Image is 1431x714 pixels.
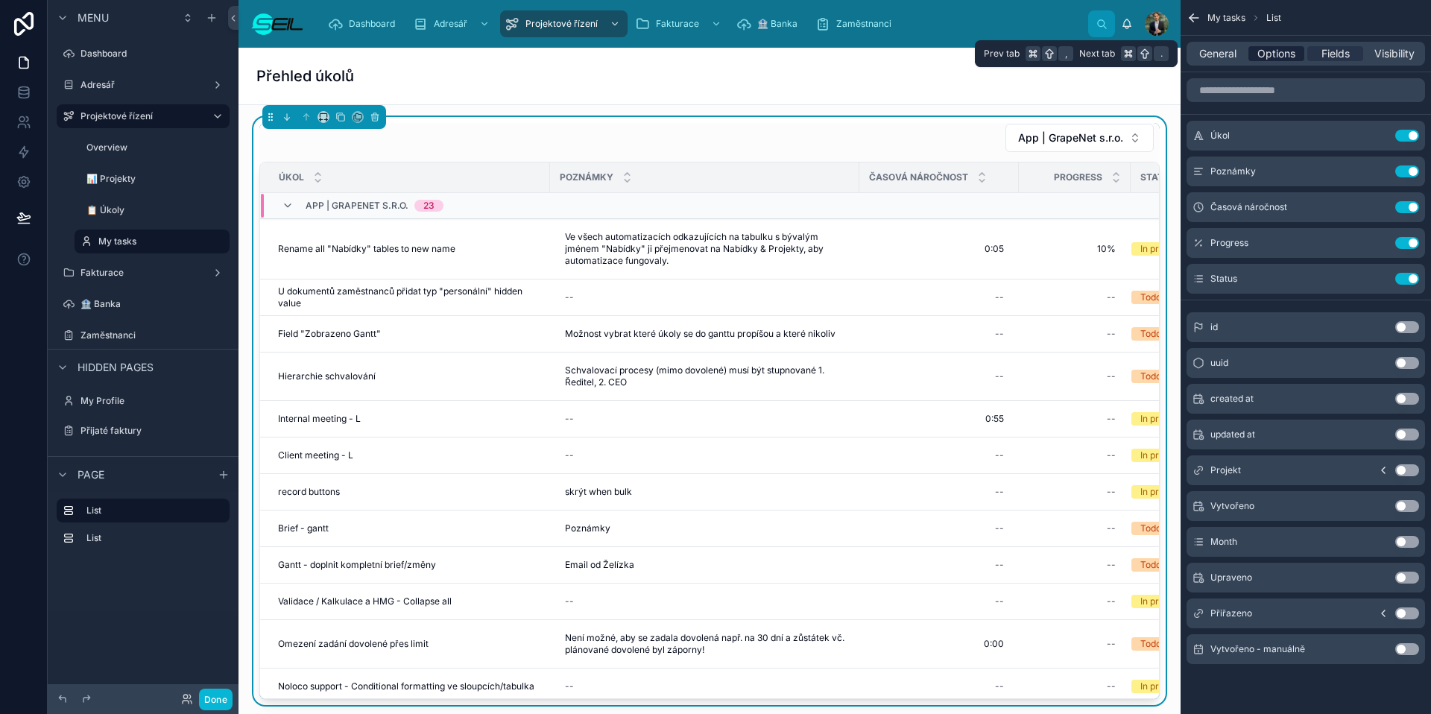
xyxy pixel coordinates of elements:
a: In progress [1131,449,1243,462]
a: -- [559,674,850,698]
div: In progress [1140,242,1187,256]
span: Page [78,467,104,482]
span: Internal meeting - L [278,413,361,425]
a: Dashboard [57,42,230,66]
label: Projektové řízení [80,110,200,122]
span: Client meeting - L [278,449,353,461]
a: Přijaté faktury [57,419,230,443]
span: Prev tab [984,48,1020,60]
button: Select Button [1005,124,1154,152]
label: Dashboard [80,48,227,60]
label: List [86,505,218,516]
div: -- [1107,680,1116,692]
a: Client meeting - L [278,449,541,461]
span: Časová náročnost [1210,201,1287,213]
a: -- [868,516,1010,540]
div: Todo [1140,558,1161,572]
label: 📋 Úkoly [86,204,227,216]
label: My Profile [80,395,227,407]
div: In progress [1140,449,1187,462]
span: Úkol [1210,130,1230,142]
div: In progress [1140,595,1187,608]
span: 0:05 [985,243,1004,255]
a: -- [1028,407,1122,431]
a: U dokumentů zaměstnanců přidat typ "personální" hidden value [278,285,541,309]
a: In progress [1131,595,1243,608]
div: Todo [1140,522,1161,535]
a: Fakturace [631,10,729,37]
span: Vytvořeno - manuálně [1210,643,1305,655]
span: Fields [1321,46,1350,61]
a: skrýt when bulk [559,480,850,504]
div: In progress [1140,485,1187,499]
a: 0:00 [868,632,1010,656]
div: -- [1107,638,1116,650]
a: Todo [1131,291,1243,304]
div: -- [565,595,574,607]
a: Rename all "Nabídky" tables to new name [278,243,541,255]
div: -- [1107,413,1116,425]
label: List [86,532,224,544]
label: My tasks [98,236,221,247]
span: General [1199,46,1236,61]
span: Upraveno [1210,572,1252,584]
span: Hierarchie schvalování [278,370,376,382]
span: My tasks [1207,12,1245,24]
a: In progress [1131,242,1243,256]
div: -- [995,680,1004,692]
a: Zaměstnanci [57,323,230,347]
label: Zaměstnanci [80,329,227,341]
div: In progress [1140,680,1187,693]
label: Adresář [80,79,206,91]
a: -- [1028,443,1122,467]
a: My tasks [75,230,230,253]
div: -- [1107,595,1116,607]
a: Není možné, aby se zadala dovolená např. na 30 dní a zůstátek vč. plánované dovolené byl záporny! [559,626,850,662]
span: Progress [1210,237,1248,249]
a: Poznámky [559,516,850,540]
div: scrollable content [48,492,238,565]
a: -- [559,590,850,613]
a: -- [1028,632,1122,656]
span: App | GrapeNet s.r.o. [306,200,408,212]
span: created at [1210,393,1254,405]
span: Dashboard [349,18,395,30]
a: -- [868,590,1010,613]
a: -- [1028,364,1122,388]
a: Todo [1131,637,1243,651]
span: Brief - gantt [278,522,329,534]
span: Možnost vybrat které úkoly se do ganttu propíšou a které nikoliv [565,328,835,340]
div: -- [995,559,1004,571]
a: 📋 Úkoly [75,198,230,222]
a: -- [559,285,850,309]
a: -- [1028,516,1122,540]
span: 0:00 [984,638,1004,650]
span: Ve všech automatizacích odkazujících na tabulku s bývalým jménem "Nabídky" ji přejmenovat na Nabí... [565,231,844,267]
div: -- [565,413,574,425]
span: Noloco support - Conditional formatting ve sloupcích/tabulka [278,680,534,692]
a: Zaměstnanci [811,10,902,37]
label: Fakturace [80,267,206,279]
a: -- [868,285,1010,309]
span: Visibility [1374,46,1415,61]
span: Vytvořeno [1210,500,1254,512]
span: Options [1257,46,1295,61]
div: -- [1107,449,1116,461]
span: Časová náročnost [869,171,968,183]
span: Projekt [1210,464,1241,476]
span: Next tab [1079,48,1115,60]
div: Todo [1140,370,1161,383]
span: Projektové řízení [525,18,598,30]
a: -- [1028,553,1122,577]
a: Projektové řízení [500,10,628,37]
div: -- [995,449,1004,461]
span: . [1155,48,1167,60]
a: 0:55 [868,407,1010,431]
a: Field "Zobrazeno Gantt" [278,328,541,340]
div: -- [995,328,1004,340]
span: updated at [1210,429,1255,440]
a: -- [1028,674,1122,698]
div: scrollable content [316,7,1088,40]
a: -- [1028,590,1122,613]
span: Menu [78,10,109,25]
